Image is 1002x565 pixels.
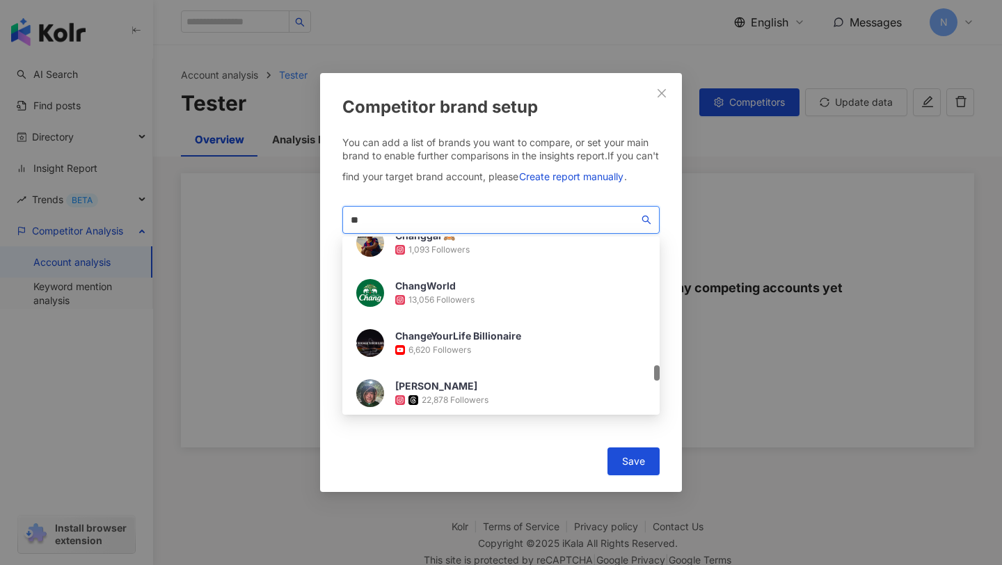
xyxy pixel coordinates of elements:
img: KOL Avatar [356,329,384,357]
span: search [642,215,651,225]
button: Create report manually [518,163,624,191]
div: Competitor brand setup [342,95,660,119]
div: 6,620 Followers [408,344,471,356]
div: 1,093 Followers [408,244,470,256]
div: [PERSON_NAME] [395,379,488,393]
img: KOL Avatar [356,279,384,307]
div: 22,878 Followers [422,395,488,406]
div: You can add a list of brands you want to compare, or set your main brand to enable further compar... [342,136,660,191]
div: 13,056 Followers [408,294,475,306]
img: KOL Avatar [356,379,384,407]
span: Create report manually [519,171,623,182]
img: KOL Avatar [356,229,384,257]
div: ChangWorld [395,279,475,293]
button: Close [648,79,676,107]
button: Save [607,447,660,475]
span: close [656,88,667,99]
span: Save [622,456,645,467]
div: ChangeYourLife Billionaire [395,329,521,343]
